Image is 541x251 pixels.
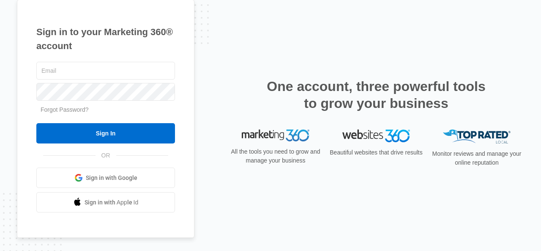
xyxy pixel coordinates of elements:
[228,147,323,165] p: All the tools you need to grow and manage your business
[36,123,175,143] input: Sign In
[443,130,511,143] img: Top Rated Local
[36,25,175,53] h1: Sign in to your Marketing 360® account
[429,149,524,167] p: Monitor reviews and manage your online reputation
[264,78,488,112] h2: One account, three powerful tools to grow your business
[242,130,309,141] img: Marketing 360
[36,62,175,80] input: Email
[41,106,89,113] a: Forgot Password?
[329,148,424,157] p: Beautiful websites that drive results
[36,168,175,188] a: Sign in with Google
[36,192,175,212] a: Sign in with Apple Id
[342,130,410,142] img: Websites 360
[85,198,139,207] span: Sign in with Apple Id
[86,174,137,182] span: Sign in with Google
[96,151,116,160] span: OR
